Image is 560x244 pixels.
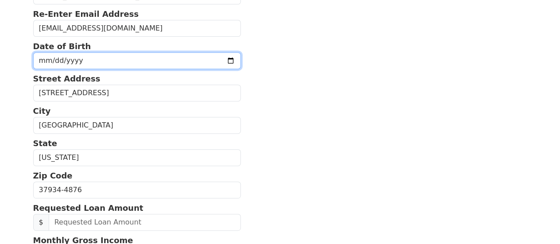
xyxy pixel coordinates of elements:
[33,9,139,19] strong: Re-Enter Email Address
[49,214,241,231] input: Requested Loan Amount
[33,214,49,231] span: $
[33,203,143,213] strong: Requested Loan Amount
[33,182,241,198] input: Zip Code
[33,117,241,134] input: City
[33,42,91,51] strong: Date of Birth
[33,171,73,180] strong: Zip Code
[33,20,241,37] input: Re-Enter Email Address
[33,74,100,83] strong: Street Address
[33,106,51,116] strong: City
[33,85,241,101] input: Street Address
[33,139,58,148] strong: State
